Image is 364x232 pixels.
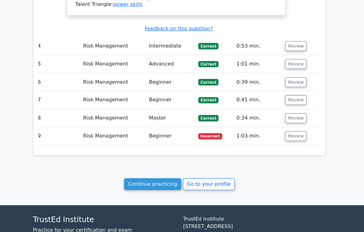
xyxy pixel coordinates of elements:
a: Go to your profile [185,176,237,188]
td: Risk Management [85,54,149,72]
td: Intermediate [150,37,198,54]
button: Review [286,76,307,86]
button: Review [286,129,307,139]
a: Feedback on this question? [148,25,215,31]
td: Beginner [150,72,198,90]
td: Beginner [150,125,198,143]
h4: TrustEd Institute [38,212,178,221]
td: 5 [40,54,85,72]
a: Continue practicing [127,176,184,188]
span: Correct [201,96,221,102]
button: Review [286,94,307,103]
span: Correct [201,42,221,49]
span: Correct [201,113,221,120]
button: Review [286,41,307,50]
td: 0:34 min. [236,108,284,125]
td: Risk Management [85,108,149,125]
td: 0:39 min. [236,72,284,90]
td: 1:01 min. [236,54,284,72]
td: Risk Management [85,72,149,90]
span: Correct [201,60,221,66]
td: 1:03 min. [236,125,284,143]
td: Risk Management [85,90,149,108]
a: power skills [117,1,146,7]
button: Review [286,112,307,121]
td: Master [150,108,198,125]
td: 0:41 min. [236,90,284,108]
td: Risk Management [85,125,149,143]
td: 9 [40,125,85,143]
button: Review [286,58,307,68]
td: Risk Management [85,37,149,54]
span: Correct [201,78,221,84]
td: 7 [40,90,85,108]
td: 8 [40,108,85,125]
a: Practice for your certification and exam [38,224,135,230]
td: Beginner [150,90,198,108]
td: Advanced [150,54,198,72]
td: 6 [40,72,85,90]
td: 4 [40,37,85,54]
td: 0:53 min. [236,37,284,54]
span: Incorrect [201,131,224,137]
